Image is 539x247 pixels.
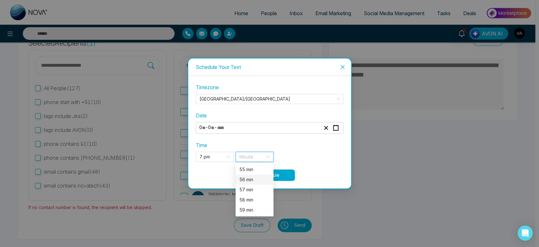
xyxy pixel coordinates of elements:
[200,152,230,162] span: 7 pm
[236,205,273,215] div: 59 min
[518,225,533,241] div: Open Intercom Messenger
[236,175,273,185] div: 56 min
[196,64,344,71] div: Schedule Your Text
[196,83,344,91] label: Timezone
[236,185,273,195] div: 57 min
[236,195,273,205] div: 58 min
[214,124,217,131] span: -
[200,94,340,104] span: Asia/Kolkata
[340,65,345,70] span: close
[206,124,208,131] span: -
[199,124,202,131] span: 0
[236,164,273,175] div: 55 min
[239,207,270,213] div: 59 min
[239,176,270,183] div: 56 min
[239,186,270,193] div: 57 min
[239,166,270,173] div: 55 min
[208,124,211,131] span: 0
[196,141,207,149] label: Time
[239,196,270,203] div: 58 min
[334,59,351,76] button: Close
[196,112,344,120] label: Date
